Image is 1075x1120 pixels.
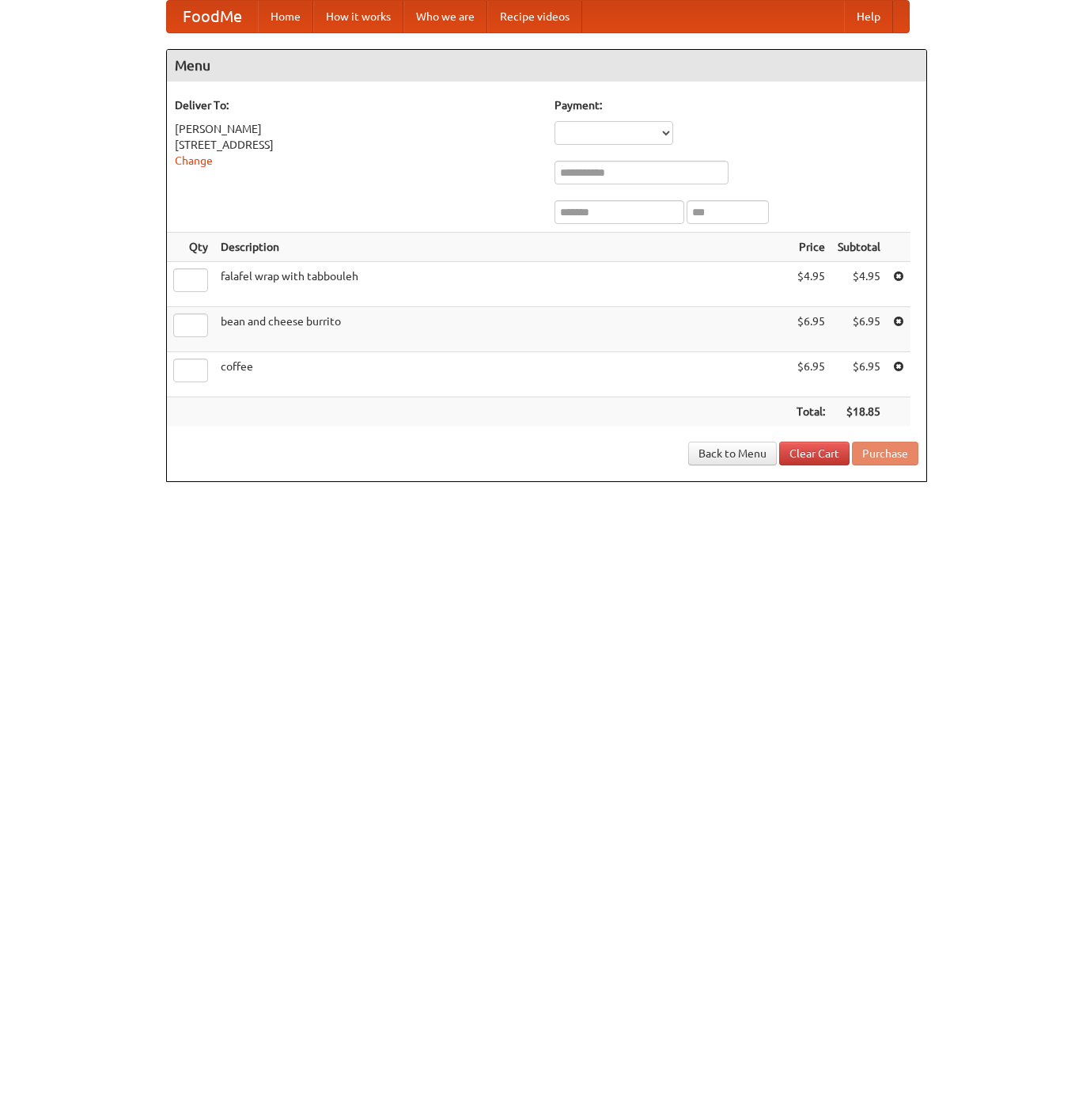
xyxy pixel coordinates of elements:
[258,1,313,32] a: Home
[167,233,214,262] th: Qty
[175,97,539,113] h5: Deliver To:
[167,50,926,82] h4: Menu
[214,352,790,397] td: coffee
[688,442,777,465] a: Back to Menu
[779,442,850,465] a: Clear Cart
[214,307,790,352] td: bean and cheese burrito
[214,233,790,262] th: Description
[175,137,539,153] div: [STREET_ADDRESS]
[831,307,887,352] td: $6.95
[175,121,539,137] div: [PERSON_NAME]
[403,1,487,32] a: Who we are
[844,1,893,32] a: Help
[831,397,887,427] th: $18.85
[790,262,831,307] td: $4.95
[831,262,887,307] td: $4.95
[175,154,213,167] a: Change
[790,397,831,427] th: Total:
[790,307,831,352] td: $6.95
[167,1,258,32] a: FoodMe
[214,262,790,307] td: falafel wrap with tabbouleh
[831,233,887,262] th: Subtotal
[487,1,582,32] a: Recipe videos
[790,352,831,397] td: $6.95
[790,233,831,262] th: Price
[831,352,887,397] td: $6.95
[555,97,918,113] h5: Payment:
[313,1,403,32] a: How it works
[852,442,918,465] button: Purchase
